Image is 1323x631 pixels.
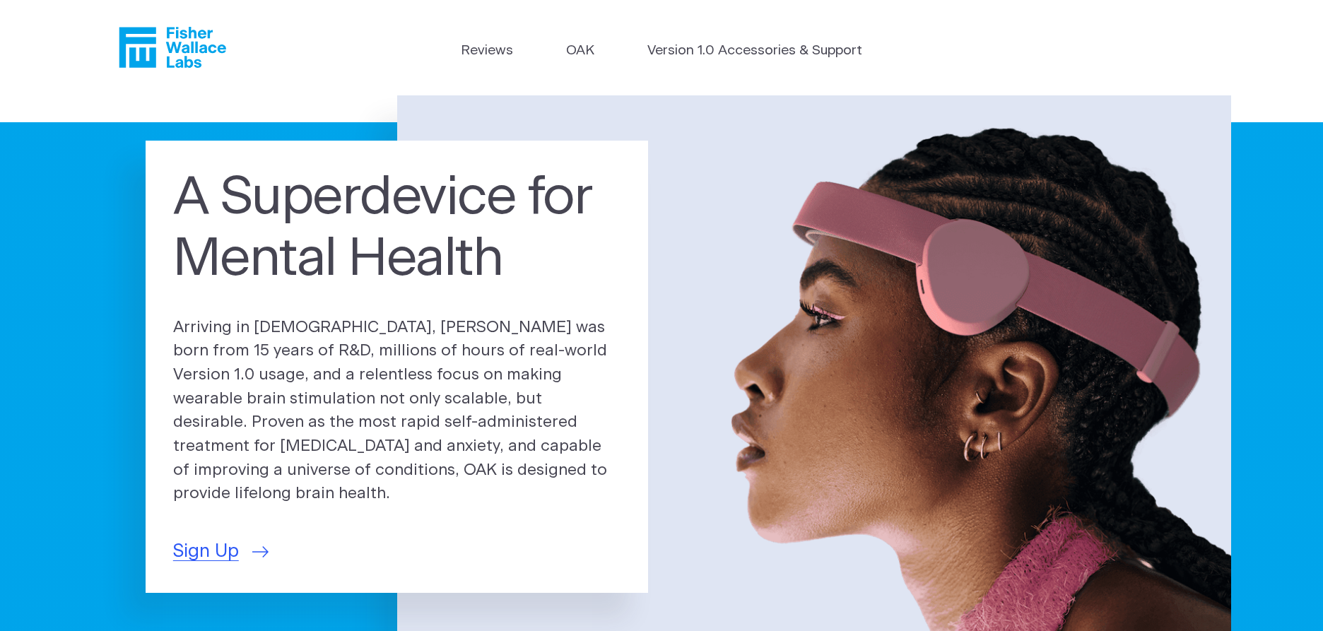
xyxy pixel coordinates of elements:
p: Arriving in [DEMOGRAPHIC_DATA], [PERSON_NAME] was born from 15 years of R&D, millions of hours of... [173,316,621,507]
span: Sign Up [173,538,239,565]
a: Version 1.0 Accessories & Support [647,41,862,61]
a: Reviews [461,41,513,61]
a: OAK [566,41,594,61]
h1: A Superdevice for Mental Health [173,167,621,290]
a: Fisher Wallace [119,27,226,68]
a: Sign Up [173,538,269,565]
